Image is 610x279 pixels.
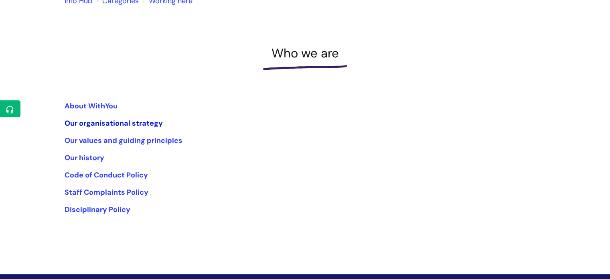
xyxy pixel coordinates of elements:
a: About WithYou [65,101,118,111]
a: Disciplinary Policy [65,205,130,214]
a: Staff Complaints Policy [65,187,148,197]
a: Our values and guiding principles [65,136,182,145]
h1: Who we are [65,46,546,61]
a: Our history [65,153,104,163]
a: Our organisational strategy [65,118,163,128]
a: Code of Conduct Policy [65,170,148,180]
